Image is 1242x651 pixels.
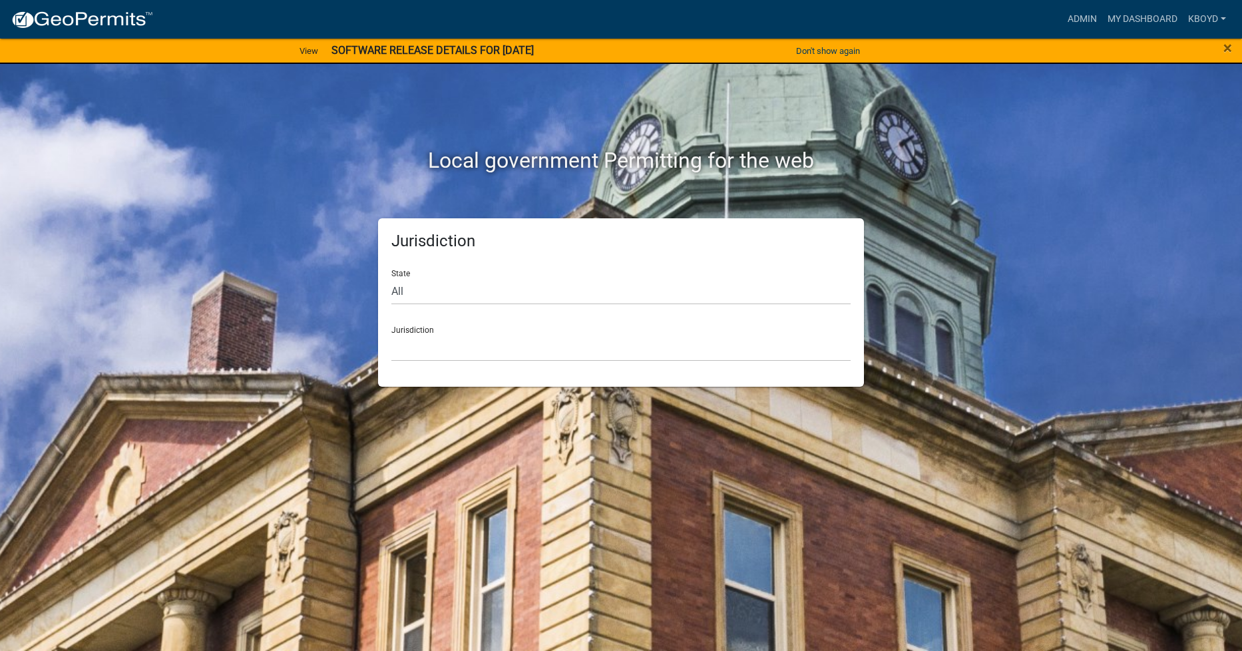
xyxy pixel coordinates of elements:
h5: Jurisdiction [391,232,851,251]
a: View [294,40,323,62]
strong: SOFTWARE RELEASE DETAILS FOR [DATE] [331,44,534,57]
button: Don't show again [791,40,865,62]
a: Admin [1062,7,1102,32]
span: × [1223,39,1232,57]
a: kboyd [1183,7,1231,32]
h2: Local government Permitting for the web [252,148,990,173]
button: Close [1223,40,1232,56]
a: My Dashboard [1102,7,1183,32]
